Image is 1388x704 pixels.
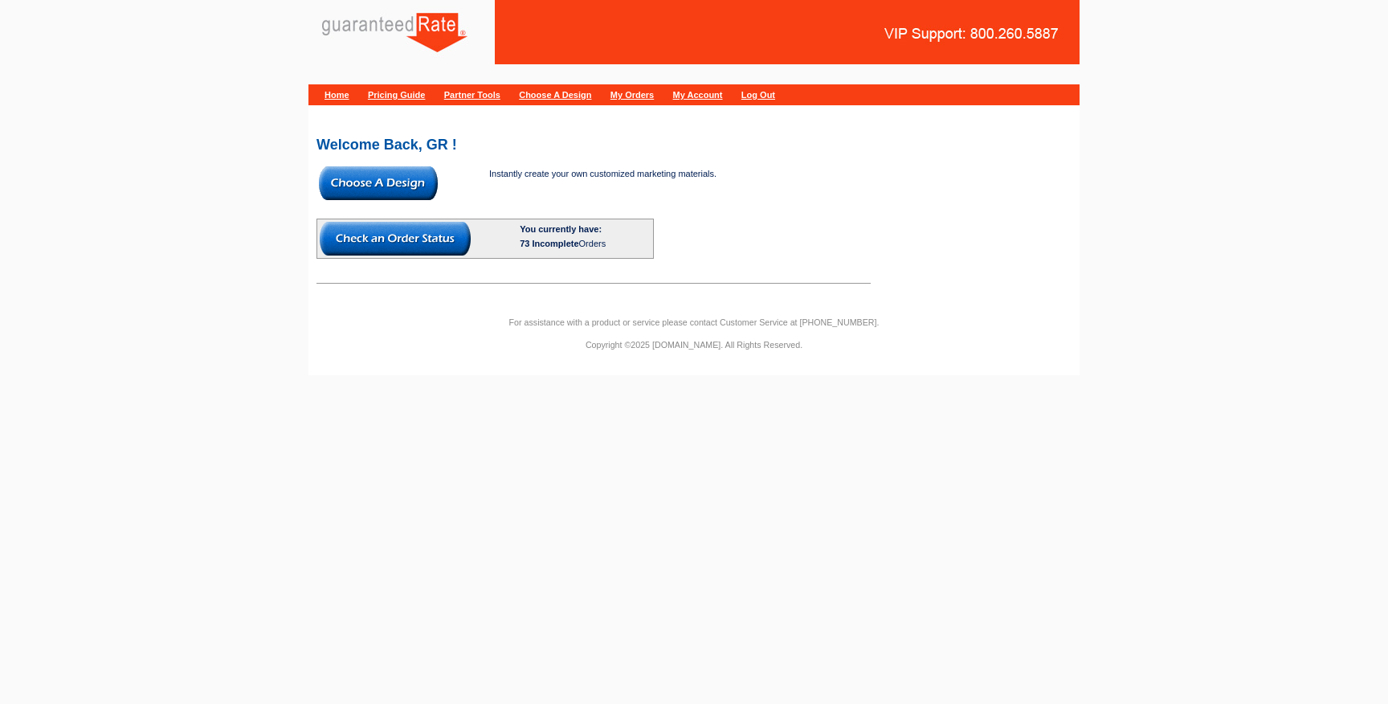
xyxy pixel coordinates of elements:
[444,90,500,100] a: Partner Tools
[308,315,1080,329] p: For assistance with a product or service please contact Customer Service at [PHONE_NUMBER].
[308,338,1080,352] p: Copyright ©2025 [DOMAIN_NAME]. All Rights Reserved.
[489,169,716,178] span: Instantly create your own customized marketing materials.
[320,222,471,256] img: button-check-order-status.gif
[519,90,591,100] a: Choose A Design
[368,90,426,100] a: Pricing Guide
[520,239,578,248] span: 73 Incomplete
[741,90,775,100] a: Log Out
[520,224,602,234] b: You currently have:
[319,166,438,200] img: button-choose-design.gif
[520,236,651,251] div: Orders
[610,90,654,100] a: My Orders
[316,137,1072,152] h2: Welcome Back, GR !
[673,90,723,100] a: My Account
[325,90,349,100] a: Home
